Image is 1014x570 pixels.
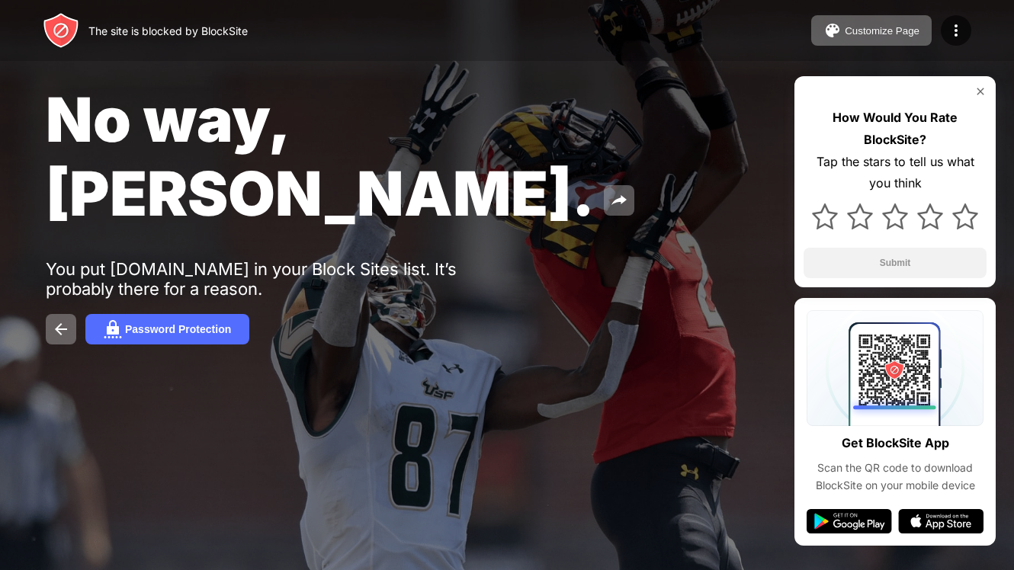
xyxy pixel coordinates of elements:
button: Submit [804,248,987,278]
img: share.svg [610,191,628,210]
div: Password Protection [125,323,231,335]
img: star.svg [812,203,838,229]
img: password.svg [104,320,122,338]
img: pallet.svg [823,21,842,40]
div: Scan the QR code to download BlockSite on your mobile device [807,460,984,494]
button: Customize Page [811,15,932,46]
img: star.svg [952,203,978,229]
img: app-store.svg [898,509,984,533]
div: Customize Page [845,25,919,37]
img: star.svg [917,203,943,229]
img: header-logo.svg [43,12,79,49]
button: Password Protection [85,314,249,344]
img: back.svg [52,320,70,338]
div: How Would You Rate BlockSite? [804,107,987,151]
img: star.svg [847,203,873,229]
div: You put [DOMAIN_NAME] in your Block Sites list. It’s probably there for a reason. [46,259,517,299]
img: rate-us-close.svg [974,85,987,98]
img: star.svg [882,203,908,229]
img: menu-icon.svg [947,21,965,40]
span: No way, [PERSON_NAME]. [46,82,595,230]
div: Tap the stars to tell us what you think [804,151,987,195]
div: The site is blocked by BlockSite [88,24,248,37]
div: Get BlockSite App [842,432,949,454]
img: google-play.svg [807,509,892,533]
